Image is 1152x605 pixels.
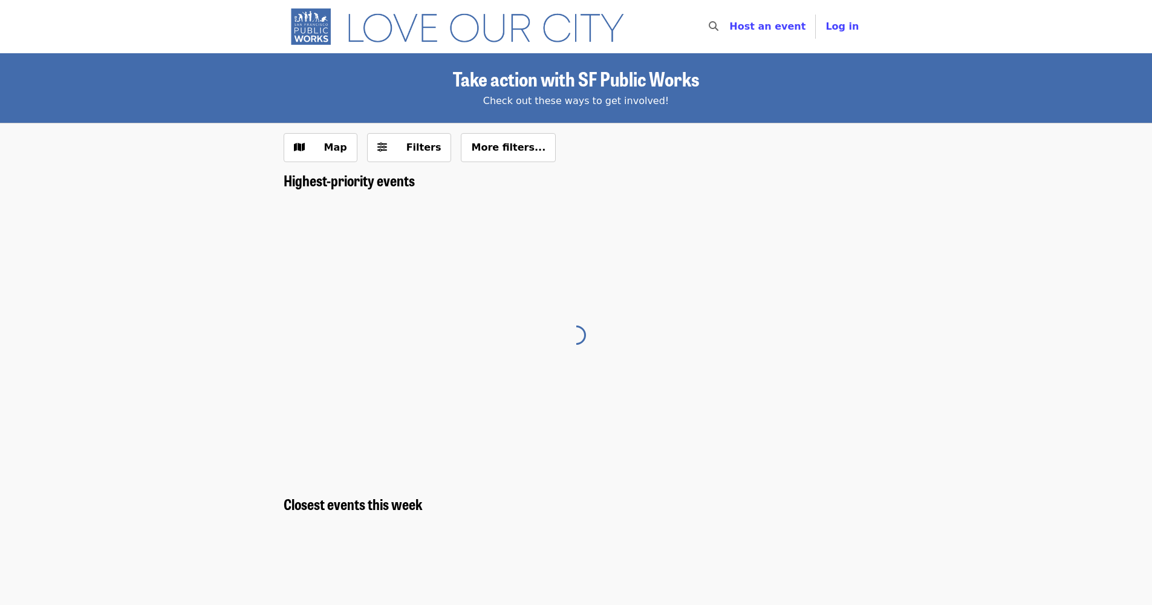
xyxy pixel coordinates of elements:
[284,495,423,513] a: Closest events this week
[729,21,805,32] a: Host an event
[406,142,441,153] span: Filters
[284,94,869,108] div: Check out these ways to get involved!
[825,21,859,32] span: Log in
[367,133,452,162] button: Filters (0 selected)
[284,7,642,46] img: SF Public Works - Home
[284,133,357,162] button: Show map view
[274,172,879,189] div: Highest-priority events
[294,142,305,153] i: map icon
[816,15,868,39] button: Log in
[284,172,415,189] a: Highest-priority events
[471,142,545,153] span: More filters...
[274,495,879,513] div: Closest events this week
[461,133,556,162] button: More filters...
[284,493,423,514] span: Closest events this week
[284,169,415,191] span: Highest-priority events
[709,21,718,32] i: search icon
[324,142,347,153] span: Map
[453,64,699,93] span: Take action with SF Public Works
[726,12,735,41] input: Search
[377,142,387,153] i: sliders-h icon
